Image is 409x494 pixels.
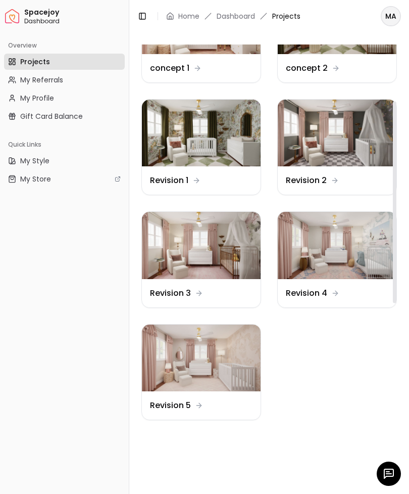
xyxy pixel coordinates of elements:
span: Dashboard [24,17,125,25]
dd: concept 2 [286,62,328,74]
a: Projects [4,54,125,70]
div: Quick Links [4,137,125,153]
a: Revision 3Revision 3 [141,211,261,307]
a: Revision 5Revision 5 [141,324,261,420]
a: Revision 2Revision 2 [277,99,397,195]
span: My Referrals [20,75,63,85]
img: Revision 3 [142,212,261,279]
span: Gift Card Balance [20,111,83,121]
span: Projects [272,11,300,21]
a: Dashboard [217,11,255,21]
span: My Style [20,156,49,166]
a: My Profile [4,90,125,106]
button: MA [381,6,401,26]
a: Spacejoy [5,9,19,23]
img: Revision 5 [142,325,261,391]
a: My Style [4,153,125,169]
div: Overview [4,37,125,54]
span: Spacejoy [24,8,125,17]
dd: Revision 5 [150,399,191,412]
img: Spacejoy Logo [5,9,19,23]
dd: Revision 2 [286,174,327,187]
span: My Store [20,174,51,184]
span: Projects [20,57,50,67]
img: Revision 2 [278,100,396,166]
a: My Store [4,171,125,187]
nav: breadcrumb [166,11,300,21]
a: Gift Card Balance [4,108,125,124]
dd: Revision 1 [150,174,188,187]
a: Home [178,11,199,21]
dd: concept 1 [150,62,189,74]
img: Revision 4 [278,212,396,279]
span: My Profile [20,93,54,103]
a: Revision 4Revision 4 [277,211,397,307]
a: My Referrals [4,72,125,88]
a: Revision 1Revision 1 [141,99,261,195]
span: MA [382,7,400,25]
img: Revision 1 [142,100,261,166]
dd: Revision 3 [150,287,191,299]
dd: Revision 4 [286,287,327,299]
